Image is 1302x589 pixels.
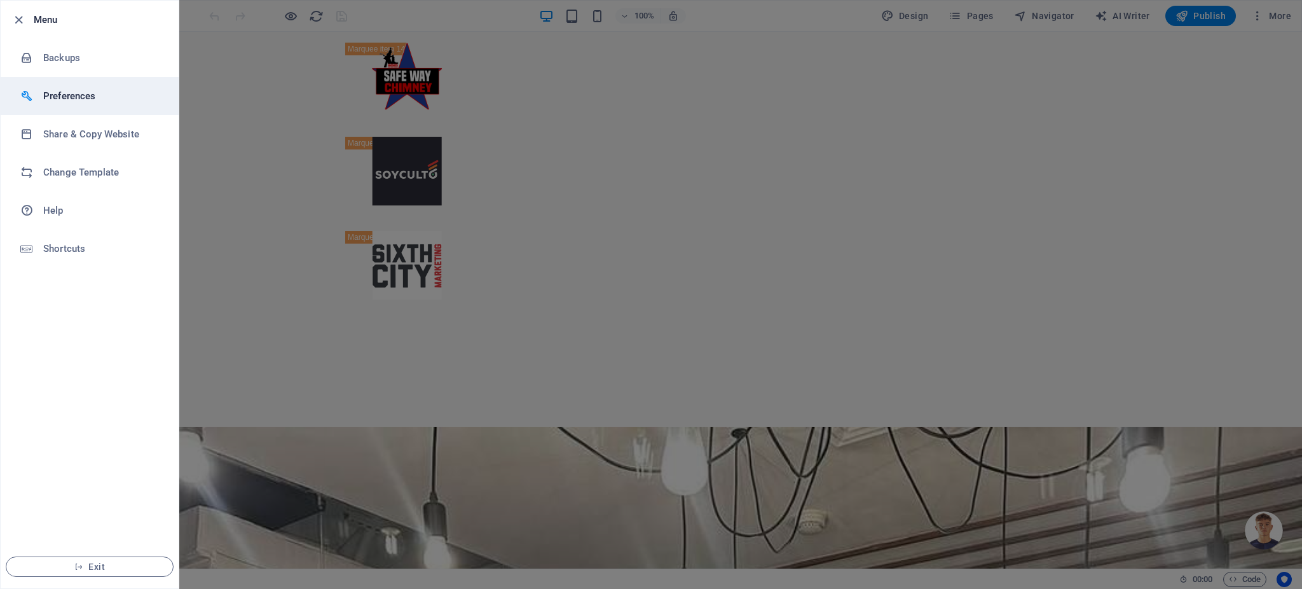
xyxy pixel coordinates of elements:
h6: Help [43,203,161,218]
button: Exit [6,557,174,577]
h6: Menu [34,12,168,27]
h6: Share & Copy Website [43,127,161,142]
a: Help [1,191,179,230]
span: Exit [17,562,163,572]
h6: Change Template [43,165,161,180]
h6: Backups [43,50,161,66]
h6: Preferences [43,88,161,104]
button: Facebook Messenger Chat [1194,480,1232,518]
h6: Shortcuts [43,241,161,256]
